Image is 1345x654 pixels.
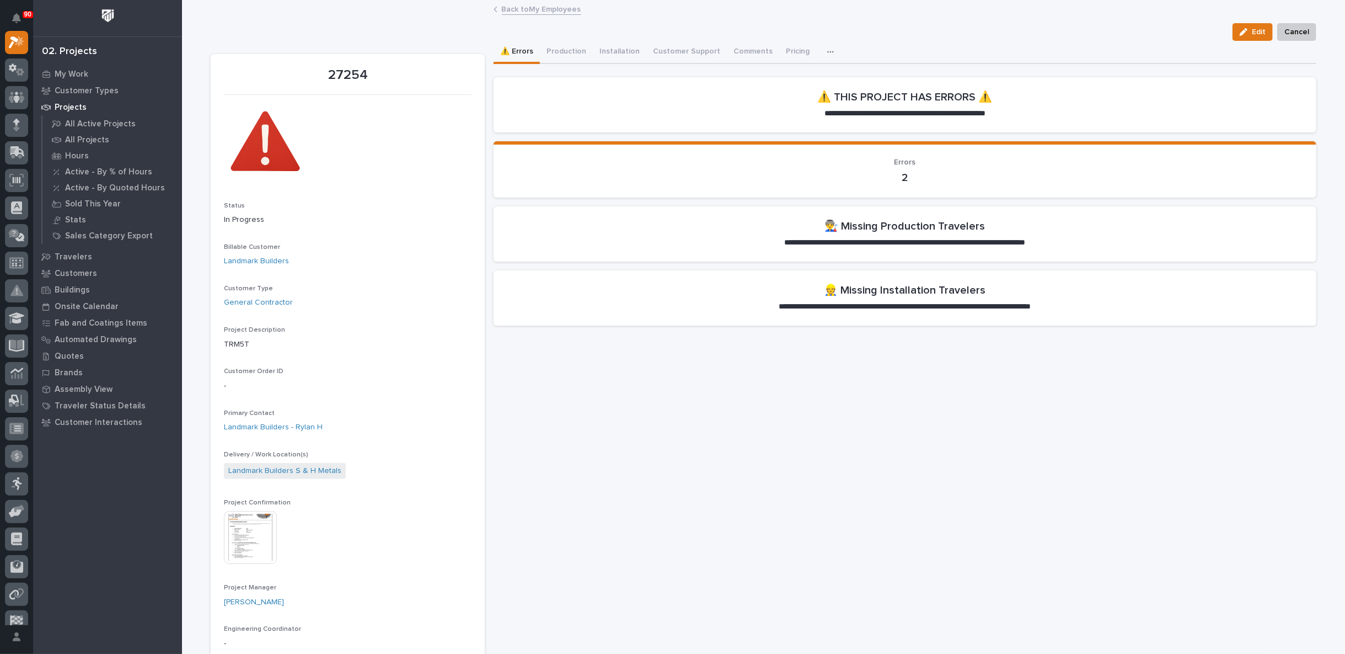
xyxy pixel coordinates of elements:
[224,597,284,608] a: [PERSON_NAME]
[224,285,273,292] span: Customer Type
[55,285,90,295] p: Buildings
[55,302,119,312] p: Onsite Calendar
[894,158,916,166] span: Errors
[224,451,308,458] span: Delivery / Work Location(s)
[224,410,275,417] span: Primary Contact
[502,2,581,15] a: Back toMy Employees
[228,465,341,477] a: Landmark Builders S & H Metals
[825,220,985,233] h2: 👨‍🏭 Missing Production Travelers
[33,348,182,364] a: Quotes
[33,315,182,331] a: Fab and Coatings Items
[540,41,593,64] button: Production
[5,7,28,30] button: Notifications
[55,70,88,79] p: My Work
[65,135,109,145] p: All Projects
[224,626,301,632] span: Engineering Coordinator
[224,102,307,184] img: McQyEK9Vjt_ZXeiPI0AvfHZcyLIebynk4Xe1ss310fA
[65,151,89,161] p: Hours
[55,318,147,328] p: Fab and Coatings Items
[779,41,816,64] button: Pricing
[33,281,182,298] a: Buildings
[224,203,245,209] span: Status
[55,269,97,279] p: Customers
[224,380,471,392] p: -
[55,385,112,395] p: Assembly View
[55,86,119,96] p: Customer Types
[42,228,182,243] a: Sales Category Export
[14,13,28,31] div: Notifications90
[42,164,182,179] a: Active - By % of Hours
[42,196,182,211] a: Sold This Year
[55,368,83,378] p: Brands
[42,132,182,147] a: All Projects
[224,297,293,309] a: General Contractor
[224,368,283,375] span: Customer Order ID
[1233,23,1273,41] button: Edit
[33,331,182,348] a: Automated Drawings
[55,352,84,361] p: Quotes
[55,418,142,428] p: Customer Interactions
[33,364,182,381] a: Brands
[824,284,986,297] h2: 👷 Missing Installation Travelers
[224,67,471,83] p: 27254
[593,41,646,64] button: Installation
[507,171,1303,184] p: 2
[1277,23,1316,41] button: Cancel
[42,148,182,163] a: Hours
[224,256,289,267] a: Landmark Builders
[42,180,182,195] a: Active - By Quoted Hours
[1252,27,1266,37] span: Edit
[818,91,993,104] h2: ⚠️ THIS PROJECT HAS ERRORS ⚠️
[65,199,121,209] p: Sold This Year
[224,244,280,251] span: Billable Customer
[33,265,182,281] a: Customers
[33,414,182,430] a: Customer Interactions
[65,119,136,129] p: All Active Projects
[727,41,779,64] button: Comments
[33,397,182,414] a: Traveler Status Details
[1284,25,1309,39] span: Cancel
[224,638,471,650] p: -
[33,248,182,265] a: Travelers
[646,41,727,64] button: Customer Support
[33,82,182,99] a: Customer Types
[33,381,182,397] a: Assembly View
[98,6,118,26] img: Workspace Logo
[55,401,146,411] p: Traveler Status Details
[33,298,182,315] a: Onsite Calendar
[224,214,471,226] p: In Progress
[33,66,182,82] a: My Work
[224,327,285,333] span: Project Description
[42,212,182,227] a: Stats
[65,167,152,177] p: Active - By % of Hours
[65,215,86,225] p: Stats
[55,335,137,345] p: Automated Drawings
[224,422,323,433] a: Landmark Builders - Rylan H
[494,41,540,64] button: ⚠️ Errors
[55,103,87,113] p: Projects
[33,99,182,115] a: Projects
[224,339,471,350] p: TRM5T
[224,584,276,591] span: Project Manager
[42,46,97,58] div: 02. Projects
[24,10,31,18] p: 90
[65,231,153,241] p: Sales Category Export
[42,116,182,131] a: All Active Projects
[65,183,165,193] p: Active - By Quoted Hours
[55,252,92,262] p: Travelers
[224,499,291,506] span: Project Confirmation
